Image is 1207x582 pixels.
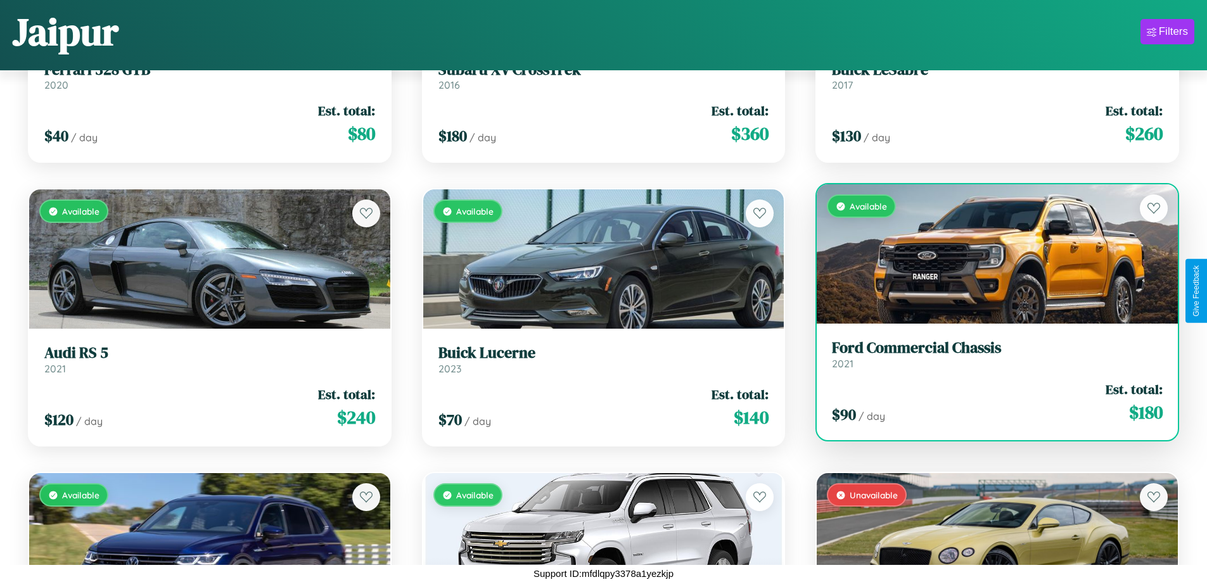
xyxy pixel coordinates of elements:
[731,121,769,146] span: $ 360
[438,409,462,430] span: $ 70
[438,362,461,375] span: 2023
[850,490,898,500] span: Unavailable
[832,79,853,91] span: 2017
[469,131,496,144] span: / day
[13,6,118,58] h1: Jaipur
[62,490,99,500] span: Available
[1129,400,1163,425] span: $ 180
[337,405,375,430] span: $ 240
[438,344,769,375] a: Buick Lucerne2023
[1106,101,1163,120] span: Est. total:
[438,61,769,92] a: Subaru XV CrossTrek2016
[832,357,853,370] span: 2021
[44,125,68,146] span: $ 40
[348,121,375,146] span: $ 80
[438,344,769,362] h3: Buick Lucerne
[1140,19,1194,44] button: Filters
[734,405,769,430] span: $ 140
[712,101,769,120] span: Est. total:
[832,339,1163,357] h3: Ford Commercial Chassis
[438,79,460,91] span: 2016
[44,344,375,375] a: Audi RS 52021
[44,79,68,91] span: 2020
[464,415,491,427] span: / day
[44,61,375,92] a: Ferrari 328 GTB2020
[76,415,103,427] span: / day
[864,131,890,144] span: / day
[71,131,98,144] span: / day
[456,206,494,217] span: Available
[859,410,885,422] span: / day
[1125,121,1163,146] span: $ 260
[44,409,73,430] span: $ 120
[533,565,674,582] p: Support ID: mfdlqpy3378a1yezkjp
[44,362,66,375] span: 2021
[832,404,856,425] span: $ 90
[832,125,861,146] span: $ 130
[1106,380,1163,398] span: Est. total:
[850,201,887,212] span: Available
[62,206,99,217] span: Available
[318,101,375,120] span: Est. total:
[1192,265,1201,317] div: Give Feedback
[44,344,375,362] h3: Audi RS 5
[832,61,1163,92] a: Buick LeSabre2017
[318,385,375,403] span: Est. total:
[1159,25,1188,38] div: Filters
[438,125,467,146] span: $ 180
[832,339,1163,370] a: Ford Commercial Chassis2021
[456,490,494,500] span: Available
[712,385,769,403] span: Est. total:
